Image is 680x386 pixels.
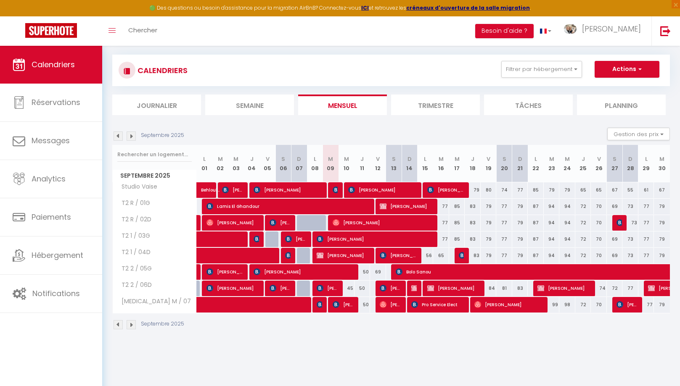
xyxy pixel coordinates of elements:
div: 69 [370,264,386,280]
div: 94 [559,215,575,231]
div: 73 [622,199,638,214]
div: 65 [433,248,449,263]
abbr: S [281,155,285,163]
span: [MEDICAL_DATA] M / 07 [114,297,193,306]
div: 87 [528,248,544,263]
span: [PERSON_NAME] [317,297,322,312]
abbr: M [218,155,223,163]
strong: créneaux d'ouverture de la salle migration [406,4,530,11]
th: 02 [212,145,228,182]
span: Chercher [128,26,157,34]
div: 77 [433,215,449,231]
span: [PERSON_NAME] Avelines [459,247,464,263]
span: Septembre 2025 [113,170,196,182]
h3: CALENDRIERS [135,61,188,80]
span: [PERSON_NAME] [206,215,260,231]
th: 25 [575,145,591,182]
li: Trimestre [391,95,480,115]
th: 09 [323,145,339,182]
span: [PERSON_NAME] [206,280,260,296]
div: 74 [496,182,512,198]
abbr: J [250,155,254,163]
div: 70 [591,297,607,312]
div: 94 [559,199,575,214]
button: Ouvrir le widget de chat LiveChat [7,3,32,29]
abbr: S [613,155,616,163]
abbr: M [455,155,460,163]
div: 77 [622,281,638,296]
button: Gestion des prix [607,128,670,140]
button: Actions [595,61,659,78]
span: [PERSON_NAME] [380,297,401,312]
abbr: V [376,155,380,163]
a: ... [PERSON_NAME] [558,16,651,46]
a: ICI [361,4,369,11]
th: 28 [622,145,638,182]
span: [PERSON_NAME] [333,182,338,198]
div: 50 [355,264,370,280]
div: 94 [559,248,575,263]
img: logout [660,26,671,36]
abbr: J [360,155,364,163]
div: 83 [465,199,481,214]
div: 79 [512,215,528,231]
div: 85 [528,182,544,198]
div: 77 [433,199,449,214]
div: 77 [512,182,528,198]
div: 79 [512,199,528,214]
span: [PERSON_NAME] [537,280,591,296]
abbr: J [471,155,474,163]
div: 55 [622,182,638,198]
div: 79 [512,248,528,263]
input: Rechercher un logement... [117,147,192,162]
div: 83 [512,281,528,296]
li: Journalier [112,95,201,115]
li: Semaine [205,95,294,115]
span: T2 2 / 05G [114,264,154,273]
div: 72 [607,281,623,296]
div: 69 [607,199,623,214]
span: T2 R / 02D [114,215,153,224]
div: 79 [481,231,497,247]
div: 77 [496,231,512,247]
span: [PERSON_NAME] [270,280,291,296]
th: 03 [228,145,244,182]
th: 29 [638,145,654,182]
img: Super Booking [25,23,77,38]
p: Septembre 2025 [141,131,184,139]
span: Messages [32,135,70,146]
span: Paiements [32,212,71,222]
div: 77 [496,248,512,263]
span: [PERSON_NAME] [427,182,465,198]
span: T2 R / 01G [114,199,152,208]
div: 79 [654,248,670,263]
th: 23 [544,145,560,182]
div: 79 [654,297,670,312]
div: 77 [638,199,654,214]
span: Studio Vaise [114,182,159,192]
span: [PERSON_NAME] [616,297,638,312]
span: [PERSON_NAME] [317,247,370,263]
span: [PERSON_NAME] [616,215,622,231]
div: 80 [481,182,497,198]
abbr: V [597,155,601,163]
div: 77 [638,297,654,312]
p: Septembre 2025 [141,320,184,328]
div: 50 [355,297,370,312]
button: Filtrer par hébergement [501,61,582,78]
div: 45 [339,281,355,296]
span: [PERSON_NAME] [427,280,481,296]
th: 24 [559,145,575,182]
div: 72 [575,248,591,263]
th: 18 [465,145,481,182]
span: [PERSON_NAME] [380,198,433,214]
div: 79 [512,231,528,247]
div: 79 [559,182,575,198]
span: [PERSON_NAME] [380,280,401,296]
div: 69 [607,231,623,247]
span: Pro Service Elect [411,297,465,312]
span: [PERSON_NAME] [254,231,259,247]
th: 30 [654,145,670,182]
th: 26 [591,145,607,182]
